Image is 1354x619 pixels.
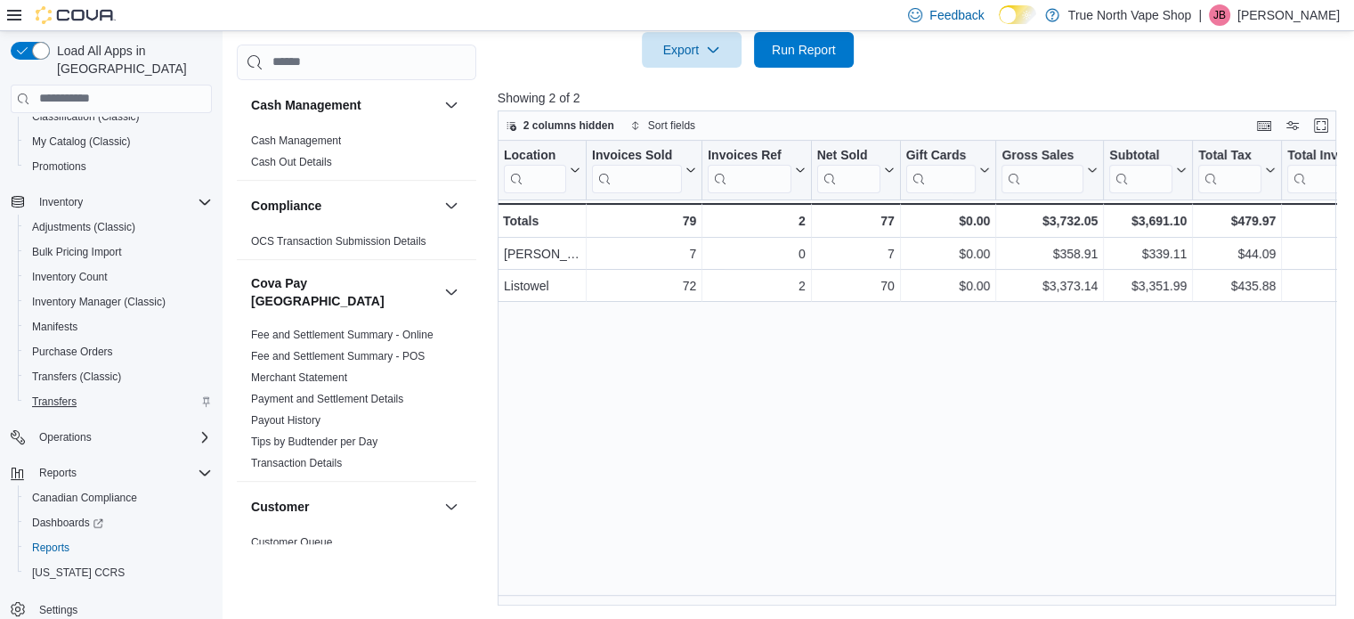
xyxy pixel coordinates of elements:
span: Transaction Details [251,456,342,470]
div: 0 [708,243,805,265]
button: Net Sold [816,147,894,192]
div: 79 [592,210,696,232]
button: Inventory Count [18,265,219,289]
a: OCS Transaction Submission Details [251,235,426,248]
div: $358.91 [1001,243,1098,265]
button: Gross Sales [1001,147,1098,192]
div: Total Tax [1198,147,1261,164]
span: Inventory Manager (Classic) [32,295,166,309]
p: [PERSON_NAME] [1237,4,1340,26]
button: Gift Cards [905,147,990,192]
div: Customer [237,532,476,560]
button: Invoices Sold [592,147,696,192]
span: Operations [32,427,212,448]
span: Payment and Settlement Details [251,392,403,406]
div: 2 [708,275,805,297]
div: Invoices Sold [592,147,682,164]
span: Dashboards [32,516,103,530]
h3: Cash Management [251,96,361,114]
h3: Compliance [251,197,321,215]
button: Customer [441,496,462,517]
div: Gross Sales [1001,147,1083,164]
span: Run Report [772,41,836,59]
a: Tips by Budtender per Day [251,436,377,448]
button: Customer [251,498,437,516]
a: Adjustments (Classic) [25,216,142,238]
button: Invoices Ref [708,147,805,192]
a: Classification (Classic) [25,106,147,127]
button: Inventory [32,191,90,213]
span: Manifests [32,320,77,334]
button: Location [504,147,580,192]
button: Operations [32,427,99,448]
button: Enter fullscreen [1310,115,1332,136]
a: Transfers [25,391,84,412]
button: Promotions [18,154,219,179]
div: $0.00 [905,210,990,232]
div: Invoices Ref [708,147,791,192]
span: Sort fields [648,118,695,133]
span: Purchase Orders [32,345,113,359]
div: Gift Card Sales [905,147,976,192]
span: OCS Transaction Submission Details [251,234,426,248]
div: Net Sold [816,147,880,192]
button: Cash Management [441,94,462,116]
div: $3,373.14 [1001,275,1098,297]
div: Location [504,147,566,192]
span: Reports [32,541,69,555]
button: Inventory Manager (Classic) [18,289,219,314]
span: Inventory [32,191,212,213]
p: True North Vape Shop [1068,4,1192,26]
button: Transfers (Classic) [18,364,219,389]
a: Payment and Settlement Details [251,393,403,405]
span: Transfers [25,391,212,412]
div: $44.09 [1198,243,1276,265]
span: JB [1213,4,1226,26]
button: Display options [1282,115,1303,136]
button: [US_STATE] CCRS [18,560,219,585]
span: Fee and Settlement Summary - POS [251,349,425,363]
button: Adjustments (Classic) [18,215,219,240]
button: Reports [32,462,84,484]
p: | [1198,4,1202,26]
button: Inventory [4,190,219,215]
span: Feedback [929,6,984,24]
span: Promotions [32,159,86,174]
a: Bulk Pricing Import [25,241,129,263]
button: Classification (Classic) [18,104,219,129]
span: Adjustments (Classic) [25,216,212,238]
span: Inventory [39,195,83,209]
span: Bulk Pricing Import [25,241,212,263]
button: Export [642,32,742,68]
span: Dark Mode [999,24,1000,25]
h3: Cova Pay [GEOGRAPHIC_DATA] [251,274,437,310]
div: $435.88 [1198,275,1276,297]
span: Customer Queue [251,535,332,550]
a: Inventory Count [25,266,115,288]
span: Load All Apps in [GEOGRAPHIC_DATA] [50,42,212,77]
span: Cash Out Details [251,155,332,169]
span: Reports [25,537,212,558]
div: Net Sold [816,147,880,164]
span: Settings [39,603,77,617]
span: Operations [39,430,92,444]
div: Subtotal [1109,147,1172,192]
a: [US_STATE] CCRS [25,562,132,583]
span: Promotions [25,156,212,177]
span: Transfers (Classic) [32,370,121,384]
span: Inventory Count [25,266,212,288]
button: 2 columns hidden [499,115,621,136]
span: Canadian Compliance [25,487,212,509]
button: Compliance [441,195,462,216]
span: Classification (Classic) [32,110,140,124]
a: Fee and Settlement Summary - Online [251,329,434,341]
button: Total Tax [1198,147,1276,192]
button: Run Report [754,32,854,68]
p: Showing 2 of 2 [498,89,1345,107]
button: Sort fields [623,115,702,136]
button: Reports [4,460,219,485]
span: 2 columns hidden [523,118,614,133]
a: Customer Queue [251,536,332,549]
span: Dashboards [25,512,212,533]
a: Merchant Statement [251,371,347,384]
